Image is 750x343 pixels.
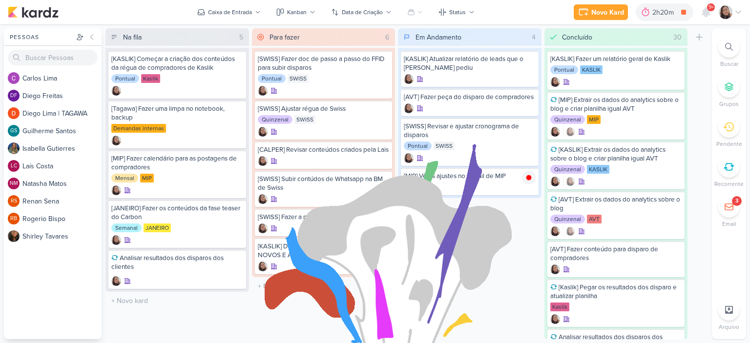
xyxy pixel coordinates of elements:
[235,32,247,42] div: 5
[652,7,677,18] div: 2h20m
[587,215,602,223] div: AVT
[735,197,738,205] div: 3
[8,72,20,84] img: Carlos Lima
[404,122,536,140] div: [SWISS] Revisar e ajustar cronograma de disparos
[8,178,20,189] div: Natasha Matos
[111,154,243,172] div: [MIP] Fazer calendário para as postagens de compradores
[111,254,243,271] div: Analisar resultados dos disparos dos clientes
[580,65,603,74] div: KASLIK
[565,127,575,137] img: Sharlene Khoury
[258,156,268,166] div: Criador(a): Sharlene Khoury
[258,242,390,260] div: [KASLIK] Disparo do dia 29/08 - LEADS NOVOS E ANTIGOS
[550,77,560,87] img: Sharlene Khoury
[400,200,540,214] input: + Novo kard
[22,91,102,101] div: D i e g o F r e i t a s
[404,74,414,84] div: Criador(a): Sharlene Khoury
[404,182,414,192] div: Criador(a): Sharlene Khoury
[550,314,560,324] img: Sharlene Khoury
[550,245,682,262] div: [AVT] Fazer conteúdo para disparo de compradores
[404,141,432,150] div: Pontual
[111,185,121,195] div: Criador(a): Sharlene Khoury
[404,182,414,192] img: Sharlene Khoury
[111,136,121,145] img: Sharlene Khoury
[258,115,292,124] div: Quinzenal
[22,143,102,154] div: I s a b e l l a G u t i e r r e s
[565,177,575,186] img: Sharlene Khoury
[550,226,560,236] div: Criador(a): Sharlene Khoury
[8,6,59,18] img: kardz.app
[8,213,20,224] div: Rogerio Bispo
[550,55,682,63] div: [KASLIK] Fazer um relatório geral de Kaslik
[258,127,268,137] img: Sharlene Khoury
[550,127,560,137] div: Criador(a): Sharlene Khoury
[404,103,414,113] div: Criador(a): Sharlene Khoury
[22,161,102,171] div: L a í s C o s t a
[404,103,414,113] img: Sharlene Khoury
[719,5,732,19] img: Sharlene Khoury
[404,153,414,163] div: Criador(a): Sharlene Khoury
[111,124,166,133] div: Demandas internas
[111,235,121,245] img: Sharlene Khoury
[404,93,536,101] div: [AVT] Fazer peça do disparo de compradores
[258,223,268,233] img: Sharlene Khoury
[111,55,243,72] div: [KASLIK] Começar a criação dos conteúdos da régua de compradores de Kaslik
[10,216,17,222] p: RB
[22,73,102,83] div: C a r l o s L i m a
[111,86,121,96] img: Sharlene Khoury
[258,223,268,233] div: Criador(a): Sharlene Khoury
[404,55,536,72] div: [KASLIK] Atualizar relatório de leads que o Otávio pediu
[719,323,739,331] p: Arquivo
[550,177,560,186] div: Criador(a): Sharlene Khoury
[11,163,17,169] p: LC
[111,136,121,145] div: Criador(a): Sharlene Khoury
[8,195,20,207] div: Renan Sena
[550,165,585,174] div: Quinzenal
[22,179,102,189] div: N a t a s h a M a t o s
[258,194,268,204] img: Sharlene Khoury
[550,226,560,236] img: Sharlene Khoury
[258,104,390,113] div: [SWISS] Ajustar régua de Swiss
[434,141,455,150] div: SWISS
[258,213,390,222] div: [SWISS] Fazer a pauta do blog
[141,74,160,83] div: Kaslik
[8,107,20,119] img: Diego Lima | TAGAWA
[258,262,268,271] div: Criador(a): Sharlene Khoury
[144,223,171,232] div: JANEIRO
[563,226,575,236] div: Colaboradores: Sharlene Khoury
[722,220,736,228] p: Email
[550,215,585,223] div: Quinzenal
[550,115,585,124] div: Quinzenal
[528,32,540,42] div: 4
[107,294,247,308] input: + Novo kard
[8,230,20,242] img: Shirley Tavares
[404,74,414,84] img: Sharlene Khoury
[550,96,682,113] div: [MIP] Extrair os dados do analytics sobre o blog e criar planilha igual AVT
[720,60,738,68] p: Buscar
[111,276,121,286] div: Criador(a): Sharlene Khoury
[550,145,682,163] div: [KASLIK] Extrair os dados do analytics sobre o blog e criar planilha igual AVT
[22,196,102,206] div: R e n a n S e n a
[550,177,560,186] img: Sharlene Khoury
[8,50,98,65] input: Buscar Pessoas
[8,142,20,154] img: Isabella Gutierres
[111,185,121,195] img: Sharlene Khoury
[550,65,578,74] div: Pontual
[550,283,682,301] div: [Kaslik] Pegar os resultados dos disparo e atualizar planilha
[714,180,744,188] p: Recorrente
[550,303,569,311] div: Kaslik
[404,153,414,163] img: Sharlene Khoury
[550,127,560,137] img: Sharlene Khoury
[111,276,121,286] img: Sharlene Khoury
[258,86,268,96] img: Sharlene Khoury
[22,108,102,119] div: D i e g o L i m a | T A G A W A
[8,90,20,101] div: Diego Freitas
[288,74,309,83] div: SWISS
[258,175,390,192] div: [SWISS] Subir contúdos de Whatsapp na BM de Swiss
[591,7,624,18] div: Novo Kard
[550,264,560,274] img: Sharlene Khoury
[10,181,18,186] p: NM
[22,214,102,224] div: R o g e r i o B i s p o
[111,223,142,232] div: Semanal
[404,172,536,181] div: [MIP] Vê os ajustes no e-mail de MIP
[669,32,686,42] div: 30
